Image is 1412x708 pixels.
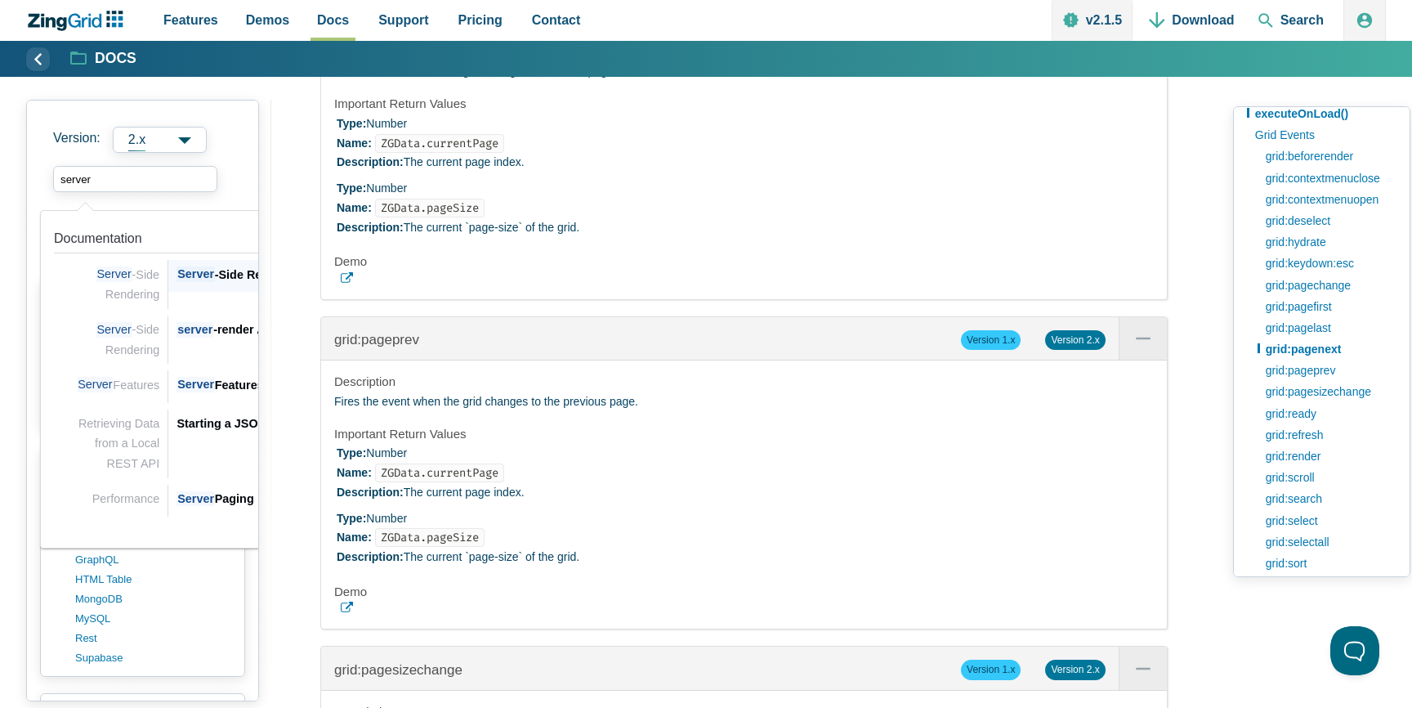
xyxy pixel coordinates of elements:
[375,199,485,217] code: ZGData.pageSize
[78,377,160,392] span: Features
[26,11,132,31] a: ZingChart Logo. Click to return to the homepage
[1258,488,1396,509] a: grid:search
[246,9,289,31] span: Demos
[334,392,1154,412] p: Fires the event when the grid changes to the previous page.
[1045,660,1105,679] span: Version 2.x
[176,491,214,507] span: Server
[1247,103,1396,124] a: executeOnLoad()
[532,9,581,31] span: Contact
[176,375,435,395] div: Features
[961,330,1021,350] span: Version 1.x
[53,127,232,153] label: Versions
[1247,124,1396,146] a: Grid Events
[334,374,1154,390] h4: Description
[1258,381,1396,402] a: grid:pagesizechange
[75,589,231,609] a: MongoDB
[334,332,419,347] a: grid:pageprev
[53,127,101,153] span: Version:
[54,231,142,245] span: Documentation
[1258,446,1396,467] a: grid:render
[378,9,428,31] span: Support
[1258,231,1396,253] a: grid:hydrate
[458,9,503,31] span: Pricing
[1258,168,1396,189] a: grid:contextmenuclose
[96,267,132,282] span: Server
[337,221,404,234] strong: Description:
[1258,510,1396,531] a: grid:select
[47,309,441,365] a: Link to the result
[337,531,372,544] strong: Name:
[1330,626,1379,675] iframe: Help Scout Beacon - Open
[163,9,218,31] span: Features
[1258,296,1396,317] a: grid:pagefirst
[1045,330,1105,350] span: Version 2.x
[337,550,404,563] strong: Description:
[337,466,372,479] strong: Name:
[1258,424,1396,446] a: grid:refresh
[334,253,1154,270] h4: Demo
[176,320,435,339] div: -render Attribute
[176,265,435,285] div: -Side Rendering
[176,267,214,282] span: Server
[1258,467,1396,488] a: grid:scroll
[334,426,1154,442] h4: Important Return Values
[337,181,366,195] strong: Type:
[337,486,404,499] strong: Description:
[1258,253,1396,274] a: grid:keydown:esc
[1258,317,1396,338] a: grid:pagelast
[176,322,213,338] span: server
[375,464,504,482] code: ZGData.currentPage
[337,444,1154,502] li: Number The current page index.
[337,155,404,168] strong: Description:
[337,201,372,214] strong: Name:
[176,377,214,392] span: Server
[334,584,1154,600] h4: Demo
[78,377,114,392] span: Server
[47,403,441,478] a: Link to the result
[337,512,366,525] strong: Type:
[92,492,159,505] span: Performance
[75,629,231,648] a: rest
[176,489,435,509] div: Paging
[1258,189,1396,210] a: grid:contextmenuopen
[96,322,159,356] span: -Side Rendering
[1258,338,1396,360] a: grid:pagenext
[75,609,231,629] a: MySQL
[334,662,462,678] a: grid:pagesizechange
[47,364,441,402] a: Link to the result
[1258,210,1396,231] a: grid:deselect
[1258,531,1396,553] a: grid:selectall
[334,96,1154,112] h4: Important Return Values
[337,137,372,150] strong: Name:
[337,446,366,459] strong: Type:
[75,550,231,570] a: GraphQL
[96,267,159,301] span: -Side Rendering
[1247,574,1396,595] a: Card Events
[1258,360,1396,381] a: grid:pageprev
[1258,146,1396,167] a: grid:beforerender
[337,117,366,130] strong: Type:
[1258,275,1396,296] a: grid:pagechange
[95,52,136,66] strong: Docs
[47,217,441,309] a: Link to the result
[75,648,231,668] a: supabase
[1258,553,1396,574] a: grid:sort
[337,114,1154,173] li: Number The current page index.
[337,179,1154,237] li: Number The current `page-size` of the grid.
[53,166,217,192] input: search input
[176,414,435,433] div: Starting a JSON
[961,660,1021,679] span: Version 1.x
[96,322,132,338] span: Server
[71,49,136,69] a: Docs
[337,509,1154,567] li: Number The current `page-size` of the grid.
[78,417,159,470] span: Retrieving Data from a Local REST API
[47,478,441,517] a: Link to the result
[1258,403,1396,424] a: grid:ready
[375,134,504,153] code: ZGData.currentPage
[375,528,485,547] code: ZGData.pageSize
[75,570,231,589] a: HTML table
[317,9,349,31] span: Docs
